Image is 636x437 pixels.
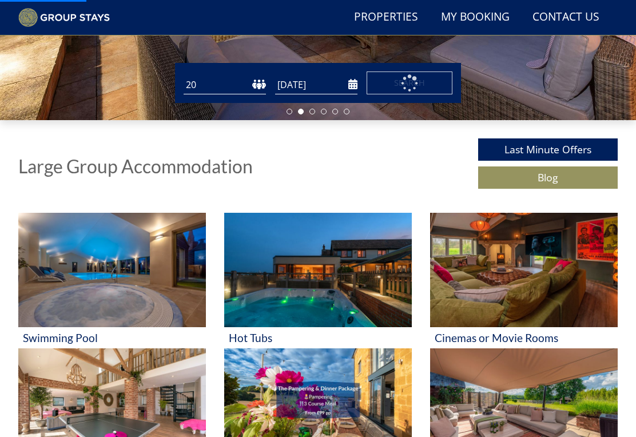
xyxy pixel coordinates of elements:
[224,213,412,327] img: 'Hot Tubs' - Large Group Accommodation Holiday Ideas
[430,213,618,348] a: 'Cinemas or Movie Rooms' - Large Group Accommodation Holiday Ideas Cinemas or Movie Rooms
[430,213,618,327] img: 'Cinemas or Movie Rooms' - Large Group Accommodation Holiday Ideas
[23,332,201,344] h3: Swimming Pool
[436,5,514,30] a: My Booking
[229,332,407,344] h3: Hot Tubs
[435,332,613,344] h3: Cinemas or Movie Rooms
[478,166,618,189] a: Blog
[394,77,425,88] span: Search
[18,156,253,176] h1: Large Group Accommodation
[18,8,110,27] img: Group Stays
[18,213,206,327] img: 'Swimming Pool' - Large Group Accommodation Holiday Ideas
[275,76,357,94] input: Arrival Date
[367,71,452,94] button: Search
[349,5,423,30] a: Properties
[18,213,206,348] a: 'Swimming Pool' - Large Group Accommodation Holiday Ideas Swimming Pool
[224,213,412,348] a: 'Hot Tubs' - Large Group Accommodation Holiday Ideas Hot Tubs
[528,5,604,30] a: Contact Us
[478,138,618,161] a: Last Minute Offers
